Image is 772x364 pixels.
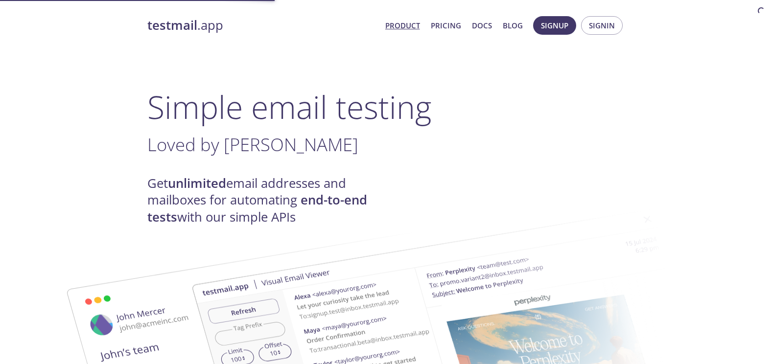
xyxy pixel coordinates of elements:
span: Loved by [PERSON_NAME] [147,132,358,157]
strong: testmail [147,17,197,34]
a: Docs [472,19,492,32]
a: testmail.app [147,17,377,34]
strong: unlimited [168,175,226,192]
span: Signin [589,19,615,32]
a: Blog [503,19,523,32]
a: Product [385,19,420,32]
a: Pricing [431,19,461,32]
strong: end-to-end tests [147,191,367,225]
button: Signin [581,16,623,35]
button: Signup [533,16,576,35]
h1: Simple email testing [147,88,625,126]
h4: Get email addresses and mailboxes for automating with our simple APIs [147,175,386,226]
span: Signup [541,19,568,32]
